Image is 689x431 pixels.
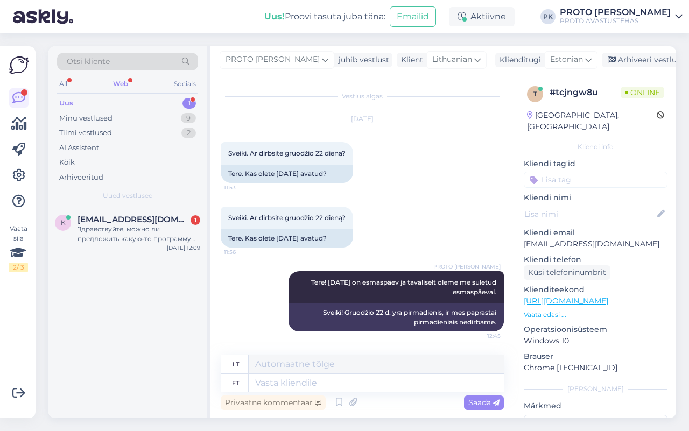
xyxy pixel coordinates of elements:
p: Kliendi telefon [524,254,667,265]
span: Estonian [550,54,583,66]
p: [EMAIL_ADDRESS][DOMAIN_NAME] [524,238,667,250]
div: Sveiki! Gruodžio 22 d. yra pirmadienis, ir mes paprastai pirmadieniais nedirbame. [289,303,504,331]
p: Klienditeekond [524,284,667,295]
div: 9 [181,113,196,124]
span: Lithuanian [432,54,472,66]
span: 11:53 [224,183,264,192]
div: Socials [172,77,198,91]
span: Otsi kliente [67,56,110,67]
span: PROTO [PERSON_NAME] [433,263,501,271]
div: 2 [181,128,196,138]
div: Minu vestlused [59,113,113,124]
p: Windows 10 [524,335,667,347]
input: Lisa tag [524,172,667,188]
span: kubidina@gmail.com [78,215,189,224]
span: 11:56 [224,248,264,256]
b: Uus! [264,11,285,22]
div: Tere. Kas olete [DATE] avatud? [221,165,353,183]
span: 12:45 [460,332,501,340]
div: 1 [191,215,200,225]
div: Küsi telefoninumbrit [524,265,610,280]
p: Märkmed [524,400,667,412]
img: Askly Logo [9,55,29,75]
div: PROTO AVASTUSTEHAS [560,17,671,25]
div: 2 / 3 [9,263,28,272]
input: Lisa nimi [524,208,655,220]
div: [PERSON_NAME] [524,384,667,394]
span: Sveiki. Ar dirbsite gruodžio 22 dieną? [228,149,346,157]
p: Kliendi email [524,227,667,238]
span: t [533,90,537,98]
div: Tere. Kas olete [DATE] avatud? [221,229,353,248]
div: Vestlus algas [221,91,504,101]
span: Saada [468,398,500,407]
a: PROTO [PERSON_NAME]PROTO AVASTUSTEHAS [560,8,683,25]
span: Online [621,87,664,98]
div: Kõik [59,157,75,168]
p: Kliendi tag'id [524,158,667,169]
div: Vaata siia [9,224,28,272]
div: Arhiveeri vestlus [602,53,685,67]
div: 1 [182,98,196,109]
div: Uus [59,98,73,109]
div: Aktiivne [449,7,515,26]
div: Tiimi vestlused [59,128,112,138]
div: Proovi tasuta juba täna: [264,10,385,23]
div: Web [111,77,130,91]
span: Sveiki. Ar dirbsite gruodžio 22 dieną? [228,214,346,222]
div: Klienditugi [495,54,541,66]
p: Kliendi nimi [524,192,667,203]
div: Здравствуйте, можно ли предложить какую-то программу на русском языке в эту субботу или воскресен... [78,224,200,244]
button: Emailid [390,6,436,27]
p: Operatsioonisüsteem [524,324,667,335]
div: Kliendi info [524,142,667,152]
a: [URL][DOMAIN_NAME] [524,296,608,306]
div: [DATE] [221,114,504,124]
div: PROTO [PERSON_NAME] [560,8,671,17]
div: lt [233,355,239,373]
div: Arhiveeritud [59,172,103,183]
div: et [232,374,239,392]
div: [DATE] 12:09 [167,244,200,252]
p: Chrome [TECHNICAL_ID] [524,362,667,373]
div: Klient [397,54,423,66]
div: # tcjngw8u [550,86,621,99]
p: Vaata edasi ... [524,310,667,320]
div: AI Assistent [59,143,99,153]
span: k [61,218,66,227]
div: juhib vestlust [334,54,389,66]
span: PROTO [PERSON_NAME] [226,54,320,66]
div: PK [540,9,556,24]
div: All [57,77,69,91]
div: Privaatne kommentaar [221,395,326,410]
span: Tere! [DATE] on esmaspäev ja tavaliselt oleme me suletud esmaspäeval. [311,278,498,296]
span: Uued vestlused [103,191,153,201]
div: [GEOGRAPHIC_DATA], [GEOGRAPHIC_DATA] [527,110,657,132]
p: Brauser [524,351,667,362]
